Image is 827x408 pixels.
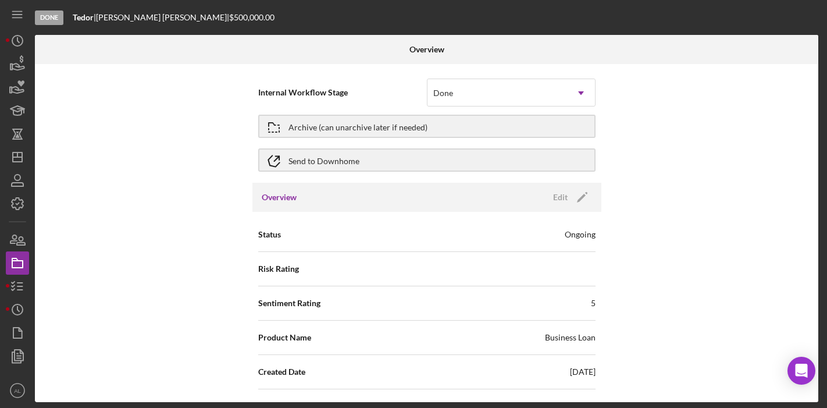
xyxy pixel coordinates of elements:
b: Tedor [73,12,94,22]
span: Product Name [258,332,311,343]
h3: Overview [262,191,297,203]
button: Edit [546,189,592,206]
span: Risk Rating [258,263,299,275]
span: Created Date [258,366,305,378]
div: Done [433,88,453,98]
b: Overview [409,45,444,54]
div: $500,000.00 [229,13,278,22]
div: Archive (can unarchive later if needed) [288,116,427,137]
div: Send to Downhome [288,150,359,171]
button: Archive (can unarchive later if needed) [258,115,596,138]
div: Done [35,10,63,25]
div: Business Loan [545,332,596,343]
div: [PERSON_NAME] [PERSON_NAME] | [96,13,229,22]
text: AL [14,388,21,394]
span: Internal Workflow Stage [258,87,427,98]
div: Ongoing [565,229,596,240]
button: AL [6,379,29,402]
div: [DATE] [570,366,596,378]
div: 5 [591,297,596,309]
span: Sentiment Rating [258,297,320,309]
div: | [73,13,96,22]
div: Open Intercom Messenger [787,357,815,385]
div: Edit [553,189,568,206]
button: Send to Downhome [258,148,596,172]
span: Status [258,229,281,240]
